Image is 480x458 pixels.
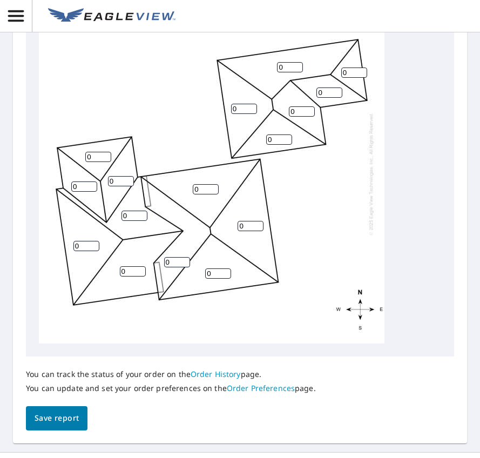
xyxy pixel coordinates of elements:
[191,369,241,379] a: Order History
[42,2,182,31] a: EV Logo
[227,383,295,393] a: Order Preferences
[26,369,316,379] p: You can track the status of your order on the page.
[26,383,316,393] p: You can update and set your order preferences on the page.
[35,412,79,425] span: Save report
[26,406,87,430] button: Save report
[48,8,175,24] img: EV Logo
